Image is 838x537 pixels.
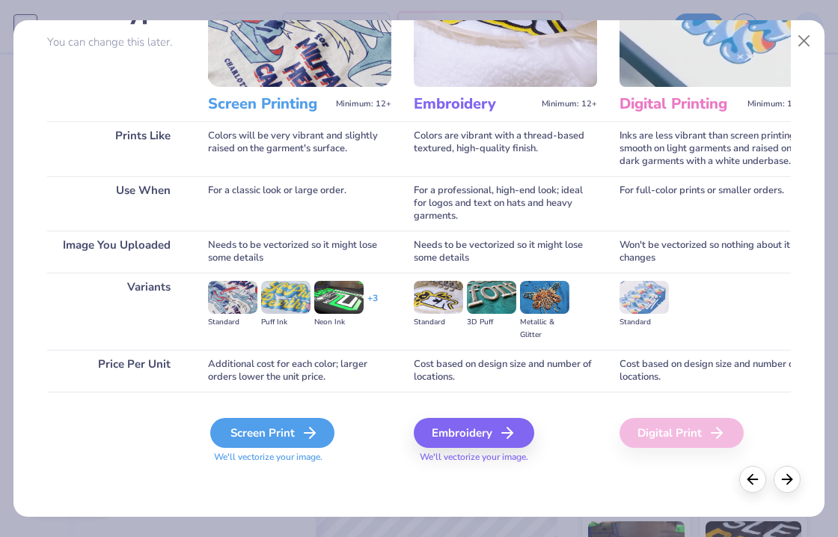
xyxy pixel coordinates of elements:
[208,451,391,464] span: We'll vectorize your image.
[542,99,597,109] span: Minimum: 12+
[520,281,569,314] img: Metallic & Glitter
[210,418,334,448] div: Screen Print
[620,350,803,392] div: Cost based on design size and number of locations.
[414,350,597,392] div: Cost based on design size and number of locations.
[414,94,536,114] h3: Embroidery
[47,121,186,176] div: Prints Like
[747,99,803,109] span: Minimum: 12+
[414,176,597,231] div: For a professional, high-end look; ideal for logos and text on hats and heavy garments.
[620,281,669,314] img: Standard
[47,176,186,231] div: Use When
[414,121,597,176] div: Colors are vibrant with a thread-based textured, high-quality finish.
[790,27,819,55] button: Close
[208,231,391,273] div: Needs to be vectorized so it might lose some details
[620,94,741,114] h3: Digital Printing
[208,350,391,392] div: Additional cost for each color; larger orders lower the unit price.
[208,94,330,114] h3: Screen Printing
[208,316,257,329] div: Standard
[261,316,311,329] div: Puff Ink
[620,176,803,231] div: For full-color prints or smaller orders.
[208,281,257,314] img: Standard
[367,292,378,318] div: + 3
[47,350,186,392] div: Price Per Unit
[620,418,744,448] div: Digital Print
[314,316,364,329] div: Neon Ink
[620,121,803,176] div: Inks are less vibrant than screen printing; smooth on light garments and raised on dark garments ...
[47,273,186,350] div: Variants
[314,281,364,314] img: Neon Ink
[620,231,803,273] div: Won't be vectorized so nothing about it changes
[414,316,463,329] div: Standard
[467,281,516,314] img: 3D Puff
[620,316,669,329] div: Standard
[414,231,597,273] div: Needs to be vectorized so it might lose some details
[520,316,569,342] div: Metallic & Glitter
[261,281,311,314] img: Puff Ink
[208,176,391,231] div: For a classic look or large order.
[414,451,597,464] span: We'll vectorize your image.
[47,231,186,273] div: Image You Uploaded
[467,316,516,329] div: 3D Puff
[336,99,391,109] span: Minimum: 12+
[414,281,463,314] img: Standard
[47,36,186,49] p: You can change this later.
[208,121,391,176] div: Colors will be very vibrant and slightly raised on the garment's surface.
[414,418,534,448] div: Embroidery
